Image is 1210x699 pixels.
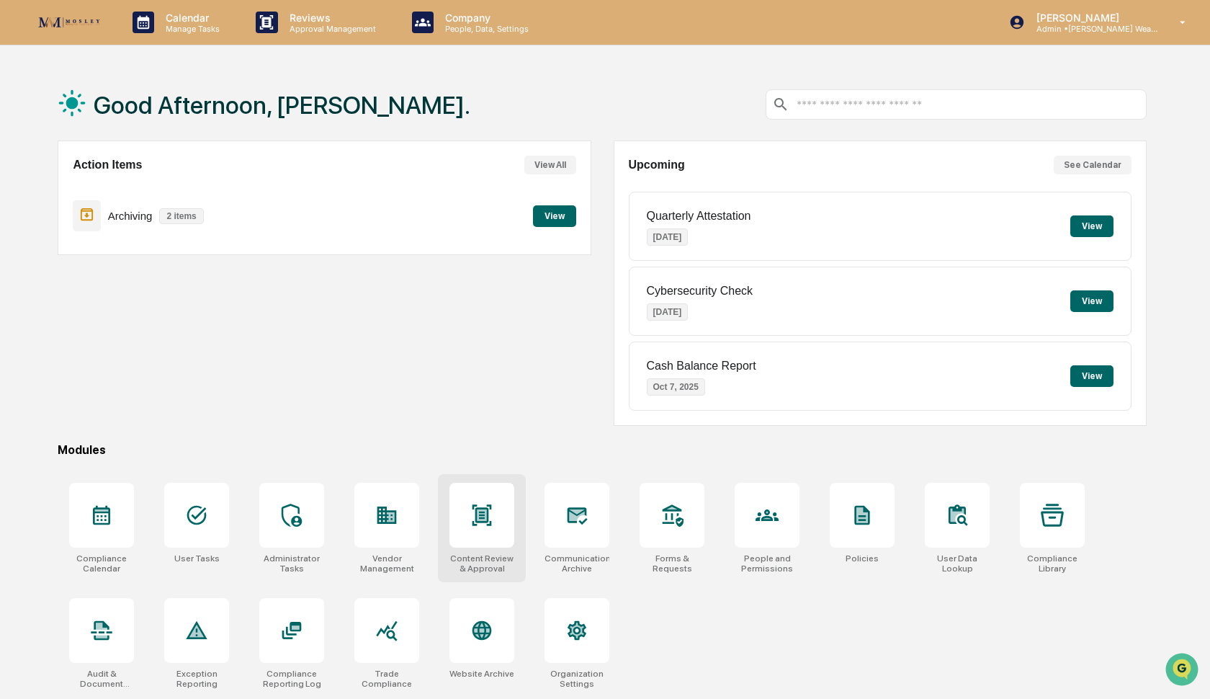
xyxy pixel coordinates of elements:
a: Powered byPylon [102,244,174,255]
div: Administrator Tasks [259,553,324,574]
p: People, Data, Settings [434,24,536,34]
div: Organization Settings [544,669,609,689]
button: View [533,205,576,227]
h2: Action Items [73,159,142,172]
div: Compliance Reporting Log [259,669,324,689]
h2: Upcoming [629,159,685,172]
div: Communications Archive [544,553,609,574]
h1: Good Afternoon, [PERSON_NAME]. [94,91,470,120]
div: Compliance Library [1020,553,1085,574]
p: Quarterly Attestation [647,210,751,223]
p: Cash Balance Report [647,360,756,373]
div: 🖐️ [14,183,26,195]
a: 🗄️Attestations [99,176,184,202]
button: See Calendar [1054,156,1131,174]
div: People and Permissions [735,553,799,574]
button: View [1070,215,1113,237]
div: Start new chat [49,110,236,125]
button: View [1070,290,1113,312]
p: 2 items [159,208,203,224]
iframe: Open customer support [1164,651,1203,690]
p: [PERSON_NAME] [1025,12,1159,24]
div: Content Review & Approval [449,553,514,574]
div: Policies [846,553,879,564]
p: How can we help? [14,30,262,53]
div: Vendor Management [354,553,419,574]
button: View All [524,156,576,174]
div: Compliance Calendar [69,553,134,574]
button: View [1070,365,1113,387]
div: Exception Reporting [164,669,229,689]
p: Calendar [154,12,227,24]
div: Trade Compliance [354,669,419,689]
div: 🗄️ [104,183,116,195]
button: Start new chat [245,115,262,132]
p: Admin • [PERSON_NAME] Wealth [1025,24,1159,34]
img: 1746055101610-c473b297-6a78-478c-a979-82029cc54cd1 [14,110,40,136]
p: Reviews [278,12,383,24]
p: [DATE] [647,303,689,321]
div: Forms & Requests [640,553,704,574]
span: Preclearance [29,182,93,196]
div: Modules [58,443,1147,457]
a: 🔎Data Lookup [9,203,97,229]
a: View [533,208,576,222]
span: Pylon [143,244,174,255]
p: Company [434,12,536,24]
span: Attestations [119,182,179,196]
img: logo [35,13,104,32]
div: User Data Lookup [925,553,990,574]
div: We're available if you need us! [49,125,182,136]
div: Website Archive [449,669,514,679]
p: Cybersecurity Check [647,285,753,298]
p: Manage Tasks [154,24,227,34]
div: User Tasks [174,553,220,564]
span: Data Lookup [29,209,91,223]
div: 🔎 [14,210,26,222]
p: [DATE] [647,228,689,246]
div: Audit & Document Logs [69,669,134,689]
a: 🖐️Preclearance [9,176,99,202]
p: Oct 7, 2025 [647,378,705,396]
p: Archiving [108,210,153,222]
p: Approval Management [278,24,383,34]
